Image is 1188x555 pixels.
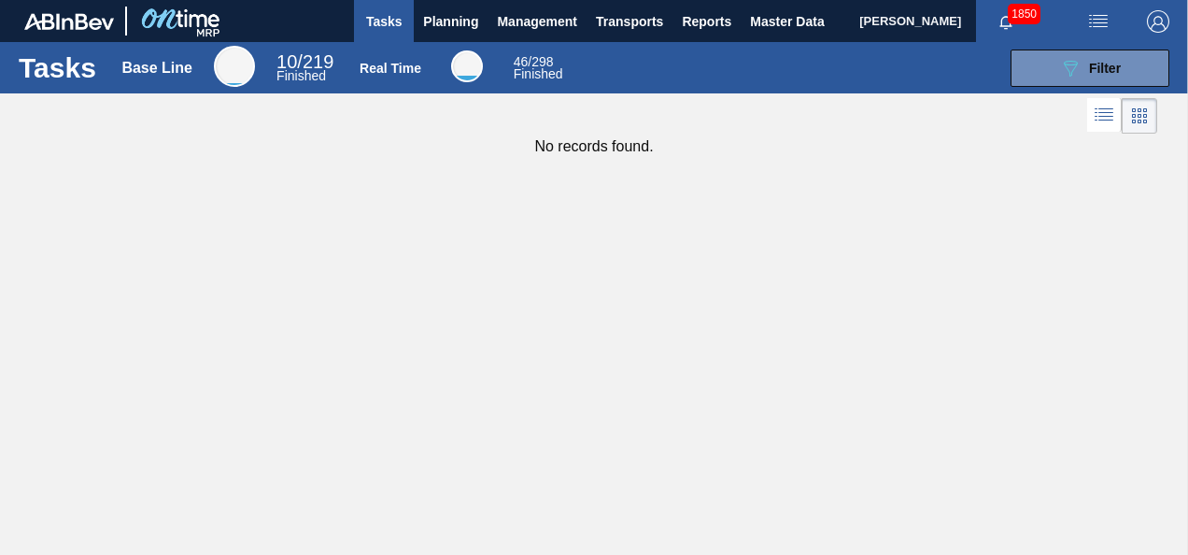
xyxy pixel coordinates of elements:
span: Master Data [750,10,824,33]
span: 10 [276,51,297,72]
span: Planning [423,10,478,33]
img: TNhmsLtSVTkK8tSr43FrP2fwEKptu5GPRR3wAAAABJRU5ErkJggg== [24,13,114,30]
div: Base Line [214,46,255,87]
img: Logout [1147,10,1169,33]
div: List Vision [1087,98,1122,134]
span: Management [497,10,577,33]
h1: Tasks [19,57,96,78]
div: Base Line [276,54,333,82]
div: Real Time [360,61,421,76]
span: / 219 [276,51,333,72]
span: Filter [1089,61,1121,76]
span: Reports [682,10,731,33]
div: Real Time [514,56,563,80]
button: Notifications [976,8,1036,35]
div: Card Vision [1122,98,1157,134]
span: Finished [276,68,326,83]
div: Real Time [451,50,483,82]
span: Finished [514,66,563,81]
span: 46 [514,54,529,69]
span: Tasks [363,10,404,33]
span: Transports [596,10,663,33]
button: Filter [1011,50,1169,87]
span: 1850 [1008,4,1040,24]
img: userActions [1087,10,1110,33]
span: / 298 [514,54,554,69]
div: Base Line [121,60,192,77]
